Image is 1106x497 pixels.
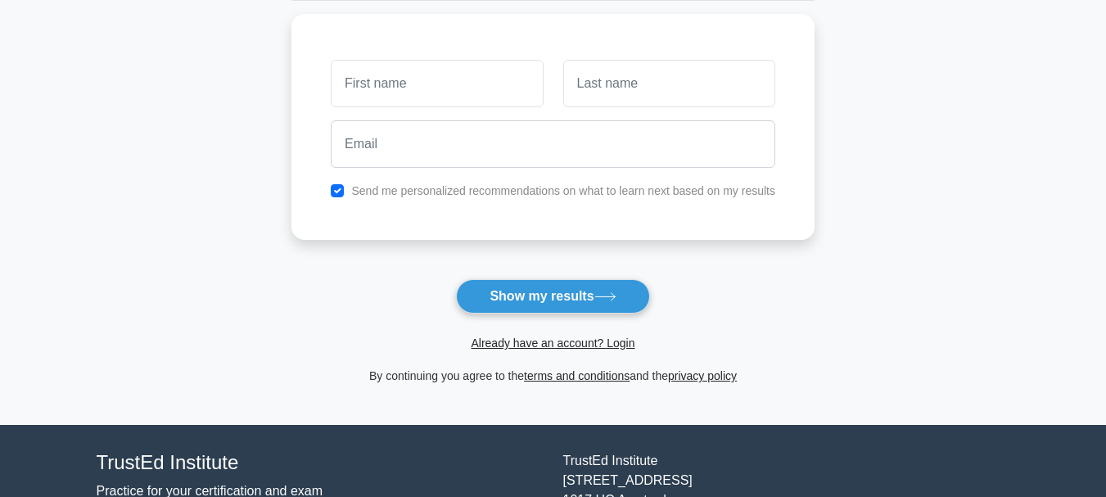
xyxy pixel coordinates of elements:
[331,60,543,107] input: First name
[471,337,634,350] a: Already have an account? Login
[524,369,630,382] a: terms and conditions
[456,279,649,314] button: Show my results
[563,60,775,107] input: Last name
[282,366,824,386] div: By continuing you agree to the and the
[97,451,544,475] h4: TrustEd Institute
[668,369,737,382] a: privacy policy
[331,120,775,168] input: Email
[351,184,775,197] label: Send me personalized recommendations on what to learn next based on my results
